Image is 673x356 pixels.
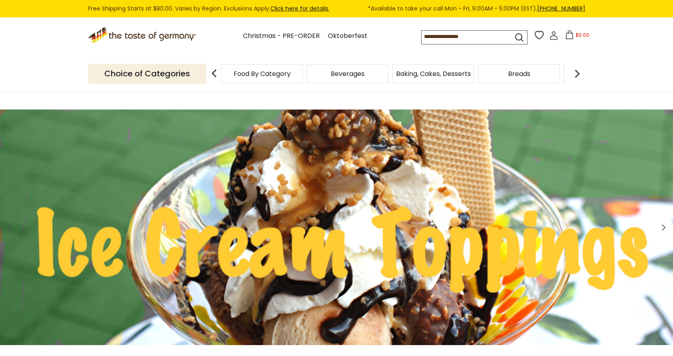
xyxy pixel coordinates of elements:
[537,4,585,13] a: [PHONE_NUMBER]
[243,31,320,42] a: Christmas - PRE-ORDER
[396,71,471,77] a: Baking, Cakes, Desserts
[331,71,365,77] a: Beverages
[508,71,530,77] a: Breads
[569,65,585,82] img: next arrow
[88,64,206,84] p: Choice of Categories
[88,4,585,13] div: Free Shipping Starts at $80.00. Varies by Region. Exclusions Apply.
[560,30,594,42] button: $0.00
[328,31,367,42] a: Oktoberfest
[576,32,589,38] span: $0.00
[206,65,222,82] img: previous arrow
[368,4,585,13] span: *Available to take your call Mon - Fri, 9:00AM - 5:00PM (EST).
[270,4,329,13] a: Click here for details.
[234,71,291,77] a: Food By Category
